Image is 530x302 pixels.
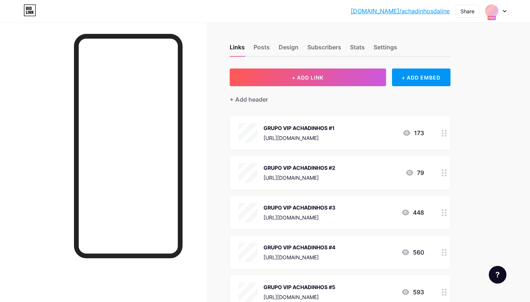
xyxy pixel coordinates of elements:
span: + ADD LINK [292,74,324,81]
div: [URL][DOMAIN_NAME] [264,253,335,261]
div: + Add header [230,95,268,104]
div: [URL][DOMAIN_NAME] [264,214,335,221]
div: Settings [374,43,397,56]
div: GRUPO VIP ACHADINHOS #2 [264,164,335,172]
div: Share [460,7,474,15]
div: 448 [401,208,424,217]
div: GRUPO VIP ACHADINHOS #4 [264,243,335,251]
div: Subscribers [307,43,341,56]
div: Design [279,43,298,56]
div: GRUPO VIP ACHADINHOS #3 [264,204,335,211]
div: Posts [254,43,270,56]
div: [URL][DOMAIN_NAME] [264,174,335,182]
div: 593 [401,288,424,296]
div: [URL][DOMAIN_NAME] [264,293,335,301]
div: + ADD EMBED [392,69,451,86]
div: 560 [401,248,424,257]
div: GRUPO VIP ACHADINHOS #5 [264,283,335,291]
div: 173 [402,129,424,137]
a: [DOMAIN_NAME]/achadinhosdaline [351,7,450,15]
div: GRUPO VIP ACHADINHOS #1 [264,124,335,132]
div: 79 [405,168,424,177]
button: + ADD LINK [230,69,386,86]
div: Links [230,43,245,56]
div: Stats [350,43,365,56]
div: [URL][DOMAIN_NAME] [264,134,335,142]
